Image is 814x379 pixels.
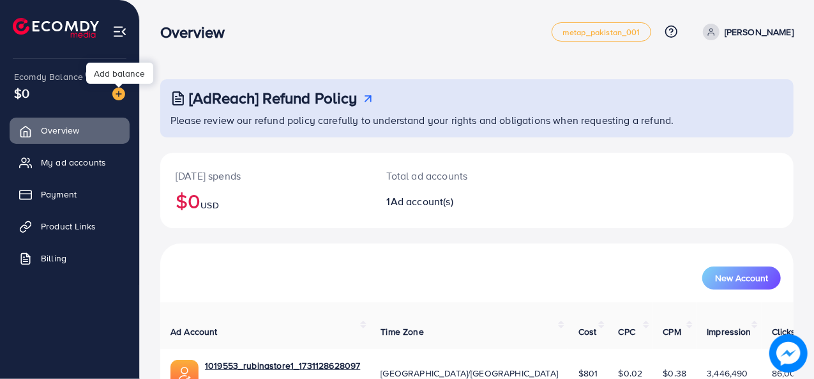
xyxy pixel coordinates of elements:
[86,63,153,84] div: Add balance
[14,84,29,102] span: $0
[41,220,96,233] span: Product Links
[702,267,781,290] button: New Account
[10,182,130,207] a: Payment
[391,194,453,208] span: Ad account(s)
[14,70,83,83] span: Ecomdy Balance
[725,24,794,40] p: [PERSON_NAME]
[387,168,515,183] p: Total ad accounts
[619,325,635,338] span: CPC
[552,22,651,42] a: metap_pakistan_001
[176,168,356,183] p: [DATE] spends
[562,28,640,36] span: metap_pakistan_001
[112,88,125,100] img: image
[10,245,130,271] a: Billing
[10,118,130,143] a: Overview
[10,150,130,175] a: My ad accounts
[707,325,751,338] span: Impression
[170,112,786,128] p: Please review our refund policy carefully to understand your rights and obligations when requesti...
[189,89,358,107] h3: [AdReach] Refund Policy
[772,325,796,338] span: Clicks
[381,325,423,338] span: Time Zone
[41,124,79,137] span: Overview
[170,325,218,338] span: Ad Account
[205,359,360,372] a: 1019553_rubinastore1_1731128628097
[112,24,127,39] img: menu
[10,213,130,239] a: Product Links
[698,24,794,40] a: [PERSON_NAME]
[200,199,218,212] span: USD
[769,334,808,373] img: image
[387,196,515,208] h2: 1
[663,325,681,338] span: CPM
[41,188,77,201] span: Payment
[578,325,597,338] span: Cost
[41,252,66,265] span: Billing
[160,23,235,42] h3: Overview
[41,156,106,169] span: My ad accounts
[13,18,99,38] img: logo
[176,189,356,213] h2: $0
[715,274,768,282] span: New Account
